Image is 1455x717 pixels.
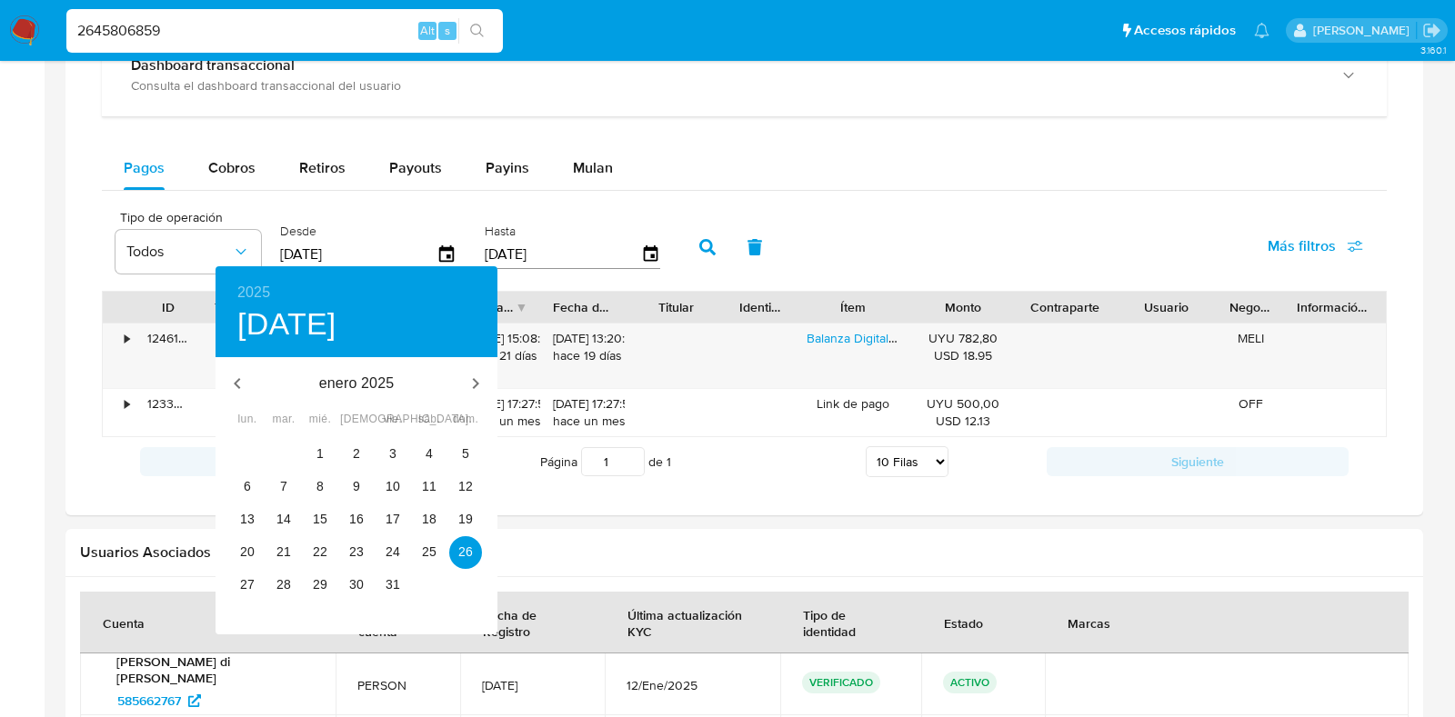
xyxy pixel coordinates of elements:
p: 10 [386,477,400,495]
span: lun. [231,411,264,429]
p: 17 [386,510,400,528]
button: 20 [231,536,264,569]
span: vie. [376,411,409,429]
p: 14 [276,510,291,528]
p: 12 [458,477,473,495]
button: [DATE] [237,305,336,344]
p: 18 [422,510,436,528]
button: 15 [304,503,336,536]
p: 20 [240,543,255,561]
button: 16 [340,503,373,536]
button: 19 [449,503,482,536]
p: 28 [276,575,291,593]
button: 18 [413,503,446,536]
button: 30 [340,569,373,602]
button: 3 [376,438,409,471]
button: 21 [267,536,300,569]
button: 31 [376,569,409,602]
button: 7 [267,471,300,503]
p: 11 [422,477,436,495]
p: 25 [422,543,436,561]
button: 24 [376,536,409,569]
p: 19 [458,510,473,528]
button: 17 [376,503,409,536]
p: enero 2025 [259,373,454,394]
p: 26 [458,543,473,561]
p: 9 [353,477,360,495]
button: 22 [304,536,336,569]
button: 2 [340,438,373,471]
button: 23 [340,536,373,569]
button: 6 [231,471,264,503]
button: 28 [267,569,300,602]
p: 3 [389,444,396,463]
button: 9 [340,471,373,503]
button: 14 [267,503,300,536]
button: 12 [449,471,482,503]
button: 2025 [237,280,270,305]
p: 7 [280,477,287,495]
p: 22 [313,543,327,561]
p: 30 [349,575,364,593]
span: [DEMOGRAPHIC_DATA]. [340,411,373,429]
p: 15 [313,510,327,528]
button: 11 [413,471,446,503]
p: 2 [353,444,360,463]
p: 6 [244,477,251,495]
span: dom. [449,411,482,429]
button: 26 [449,536,482,569]
p: 29 [313,575,327,593]
p: 5 [462,444,469,463]
p: 8 [316,477,324,495]
p: 1 [316,444,324,463]
p: 21 [276,543,291,561]
button: 5 [449,438,482,471]
span: sáb. [413,411,446,429]
span: mar. [267,411,300,429]
p: 24 [386,543,400,561]
button: 25 [413,536,446,569]
button: 27 [231,569,264,602]
span: mié. [304,411,336,429]
button: 1 [304,438,336,471]
button: 13 [231,503,264,536]
p: 4 [426,444,433,463]
button: 10 [376,471,409,503]
button: 29 [304,569,336,602]
p: 27 [240,575,255,593]
p: 13 [240,510,255,528]
p: 31 [386,575,400,593]
button: 8 [304,471,336,503]
p: 23 [349,543,364,561]
p: 16 [349,510,364,528]
button: 4 [413,438,446,471]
